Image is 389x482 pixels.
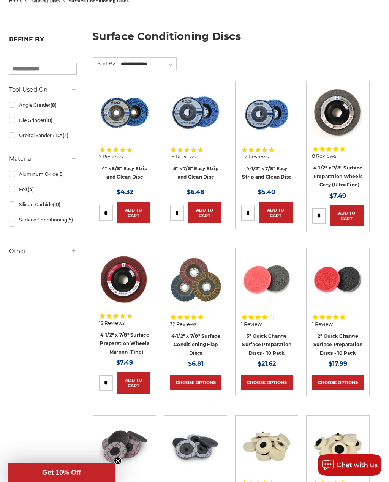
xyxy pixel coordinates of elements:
a: Choose Options [312,375,364,390]
button: Close teaser [114,457,122,465]
a: Felt [9,183,77,196]
a: Silicon Carbide [9,198,77,211]
span: 32 Reviews [170,322,196,327]
img: Scotch brite flap discs [170,255,221,305]
label: Sort By: [93,58,116,69]
a: Scotch brite flap discs [170,254,221,305]
span: (4) [28,186,34,192]
div: Get 10% OffClose teaser [8,463,115,482]
span: (5) [58,171,64,177]
a: 4-1/2" x 7/8" Surface Preparation Wheels - Maroon (Fine) [100,332,149,355]
span: $4.32 [117,188,133,196]
h5: Other [9,247,77,256]
span: 8 Reviews [312,153,336,158]
img: blue clean and strip disc [170,87,221,138]
a: 4-1/2" x 7/8" Easy Strip and Clean Disc [241,87,293,138]
a: Angle Grinder [9,98,77,112]
img: Gray Surface Prep Disc [312,87,364,138]
a: 5" x 7/8" Easy Strip and Clean Disc [173,166,218,180]
span: $5.40 [258,188,275,196]
span: $17.99 [329,360,347,367]
span: (8) [51,102,57,108]
a: Die Grinder [9,114,77,127]
span: $6.48 [187,188,204,196]
span: (2) [63,133,68,138]
img: Maroon Surface Prep Disc [99,254,150,305]
a: 2" Quick Change Surface Preparation Discs - 10 Pack [313,333,363,356]
a: Add to Cart [188,202,221,223]
a: Add to Cart [117,372,150,394]
img: 3" Quick Change Unitized Discs - 5 Pack [99,421,150,473]
img: 2" Roloc Polishing Felt Discs [312,421,364,473]
button: Chat with us [318,454,381,476]
h5: Tool Used On [9,85,77,94]
span: 12 Reviews [99,321,125,326]
img: 2 inch surface preparation discs [312,254,364,305]
img: 4-1/2" x 7/8" Easy Strip and Clean Disc [241,90,293,138]
span: $6.81 [188,360,204,367]
a: 4-1/2" x 7/8" Easy Strip and Clean Disc [242,166,291,180]
a: 4-1/2" x 7/8" Surface Conditioning Flap Discs [171,333,220,356]
img: 4" x 5/8" easy strip and clean discs [99,87,150,138]
h5: Material [9,154,77,163]
span: (10) [45,117,52,123]
span: 19 Reviews [170,154,196,159]
img: 3 inch surface preparation discs [241,254,293,305]
h5: Refine by [9,36,77,47]
span: $7.49 [329,192,346,199]
a: Choose Options [170,375,221,390]
a: Aluminum Oxide [9,168,77,181]
a: Orbital Sander / DA [9,129,77,142]
a: 3" Quick Change Surface Preparation Discs - 10 Pack [242,333,291,356]
span: 1 Review [241,322,262,327]
a: Choose Options [241,375,293,390]
span: $7.49 [116,359,133,366]
span: 112 Reviews [241,154,269,159]
span: 2 Reviews [99,154,123,159]
span: Get 10% Off [42,469,81,476]
span: $21.62 [258,360,276,367]
img: 2" Quick Change Unitized Discs - 5 Pack [170,421,221,473]
span: (10) [53,202,60,207]
a: Add to Cart [117,202,150,223]
span: Chat with us [337,461,378,469]
img: 3 inch polishing felt roloc discs [241,421,293,473]
a: Surface Conditioning [9,213,77,234]
a: 4" x 5/8" Easy Strip and Clean Disc [102,166,147,180]
a: Add to Cart [330,205,364,226]
span: 1 Review [312,322,333,327]
select: Sort By: [120,58,176,70]
a: 4-1/2" x 7/8" Surface Preparation Wheels - Grey (Ultra Fine) [313,165,363,188]
span: (5) [67,217,73,223]
h1: surface conditioning discs [92,31,380,47]
a: Add to Cart [259,202,293,223]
